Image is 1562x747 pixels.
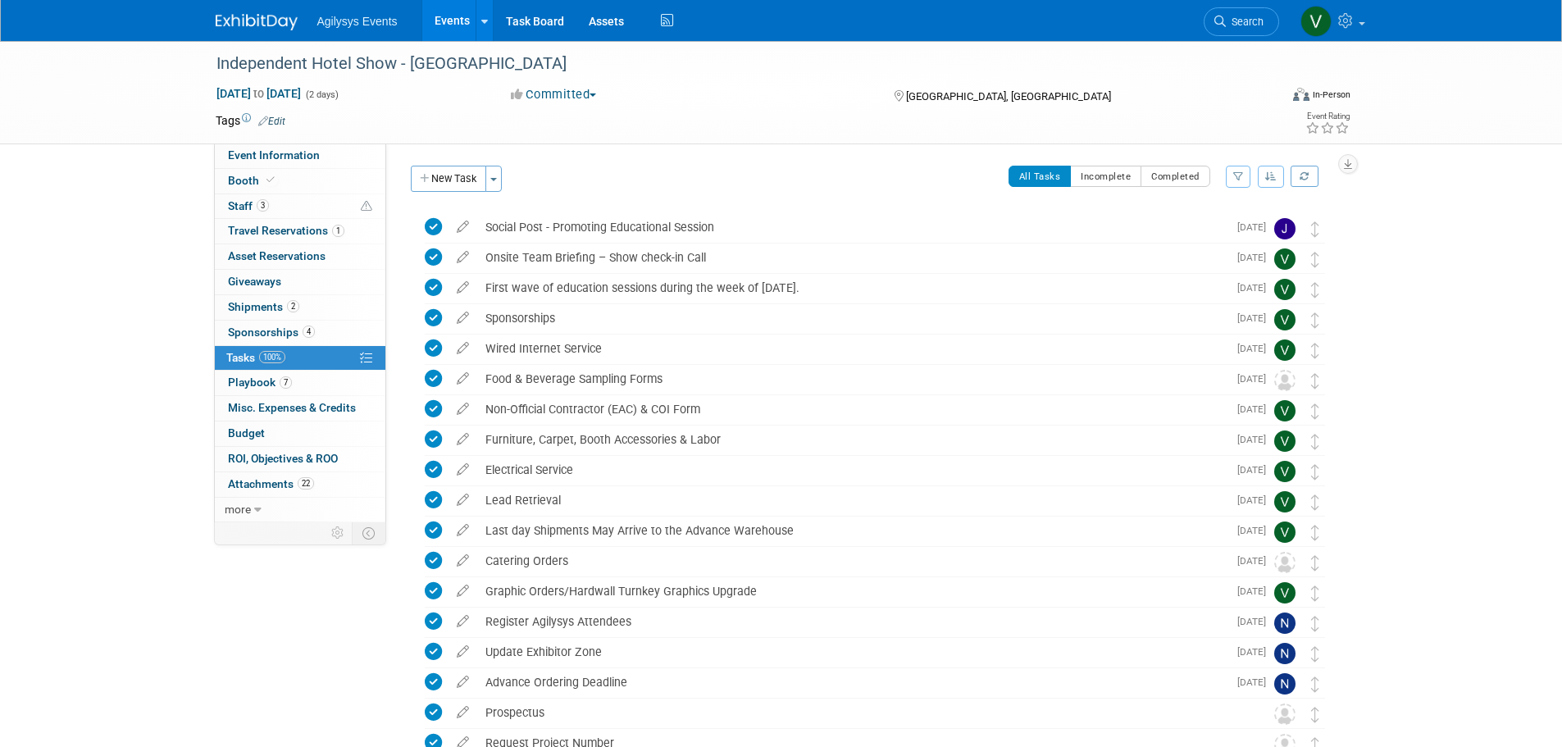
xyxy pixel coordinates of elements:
[211,49,1255,79] div: Independent Hotel Show - [GEOGRAPHIC_DATA]
[1274,309,1296,330] img: Vaitiare Munoz
[1300,6,1332,37] img: Vaitiare Munoz
[1311,555,1319,571] i: Move task
[1237,525,1274,536] span: [DATE]
[228,376,292,389] span: Playbook
[1237,312,1274,324] span: [DATE]
[1311,434,1319,449] i: Move task
[228,249,326,262] span: Asset Reservations
[215,244,385,269] a: Asset Reservations
[228,174,278,187] span: Booth
[215,194,385,219] a: Staff3
[228,401,356,414] span: Misc. Expenses & Credits
[1305,112,1350,121] div: Event Rating
[258,116,285,127] a: Edit
[1311,312,1319,328] i: Move task
[1274,643,1296,664] img: Natalie Morin
[215,396,385,421] a: Misc. Expenses & Credits
[215,295,385,320] a: Shipments2
[1311,525,1319,540] i: Move task
[1311,646,1319,662] i: Move task
[1237,646,1274,658] span: [DATE]
[1274,461,1296,482] img: Vaitiare Munoz
[1311,252,1319,267] i: Move task
[477,547,1227,575] div: Catering Orders
[1311,707,1319,722] i: Move task
[449,432,477,447] a: edit
[1274,339,1296,361] img: Vaitiare Munoz
[477,395,1227,423] div: Non-Official Contractor (EAC) & COI Form
[216,86,302,101] span: [DATE] [DATE]
[1237,373,1274,385] span: [DATE]
[477,274,1227,302] div: First wave of education sessions during the week of [DATE].
[477,699,1241,727] div: Prospectus
[1237,464,1274,476] span: [DATE]
[449,220,477,235] a: edit
[1311,282,1319,298] i: Move task
[449,402,477,417] a: edit
[215,169,385,194] a: Booth
[449,584,477,599] a: edit
[1274,582,1296,604] img: Vaitiare Munoz
[1274,248,1296,270] img: Vaitiare Munoz
[225,503,251,516] span: more
[477,426,1227,453] div: Furniture, Carpet, Booth Accessories & Labor
[1237,494,1274,506] span: [DATE]
[449,280,477,295] a: edit
[215,447,385,471] a: ROI, Objectives & ROO
[228,224,344,237] span: Travel Reservations
[1274,400,1296,421] img: Vaitiare Munoz
[298,477,314,490] span: 22
[1311,373,1319,389] i: Move task
[477,304,1227,332] div: Sponsorships
[332,225,344,237] span: 1
[1141,166,1210,187] button: Completed
[216,112,285,129] td: Tags
[1274,552,1296,573] img: Unassigned
[1293,88,1309,101] img: Format-Inperson.png
[477,213,1227,241] div: Social Post - Promoting Educational Session
[1182,85,1351,110] div: Event Format
[304,89,339,100] span: (2 days)
[259,351,285,363] span: 100%
[477,486,1227,514] div: Lead Retrieval
[215,498,385,522] a: more
[1311,221,1319,237] i: Move task
[228,452,338,465] span: ROI, Objectives & ROO
[1274,218,1296,239] img: Justin Oram
[1009,166,1072,187] button: All Tasks
[228,275,281,288] span: Giveaways
[1291,166,1318,187] a: Refresh
[1274,279,1296,300] img: Vaitiare Munoz
[215,270,385,294] a: Giveaways
[477,365,1227,393] div: Food & Beverage Sampling Forms
[1274,613,1296,634] img: Natalie Morin
[266,175,275,184] i: Booth reservation complete
[215,472,385,497] a: Attachments22
[251,87,266,100] span: to
[1237,434,1274,445] span: [DATE]
[477,456,1227,484] div: Electrical Service
[1274,430,1296,452] img: Vaitiare Munoz
[1311,616,1319,631] i: Move task
[906,90,1111,102] span: [GEOGRAPHIC_DATA], [GEOGRAPHIC_DATA]
[1311,494,1319,510] i: Move task
[228,148,320,162] span: Event Information
[449,311,477,326] a: edit
[215,219,385,244] a: Travel Reservations1
[1237,221,1274,233] span: [DATE]
[1274,370,1296,391] img: Unassigned
[226,351,285,364] span: Tasks
[449,493,477,508] a: edit
[1237,555,1274,567] span: [DATE]
[257,199,269,212] span: 3
[317,15,398,28] span: Agilysys Events
[1312,89,1350,101] div: In-Person
[1204,7,1279,36] a: Search
[477,517,1227,544] div: Last day Shipments May Arrive to the Advance Warehouse
[505,86,603,103] button: Committed
[1274,522,1296,543] img: Vaitiare Munoz
[280,376,292,389] span: 7
[1274,673,1296,695] img: Natalie Morin
[449,645,477,659] a: edit
[1226,16,1264,28] span: Search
